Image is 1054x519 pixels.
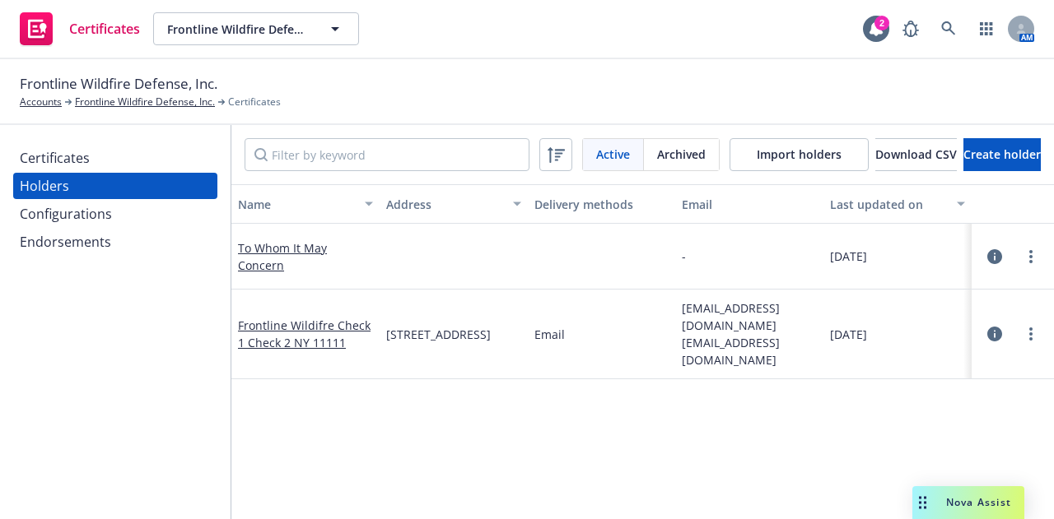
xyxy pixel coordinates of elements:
a: more [1021,247,1041,266]
div: Email [682,196,817,213]
a: Frontline Wildfire Defense, Inc. [75,95,215,109]
button: Create holder [963,138,1041,171]
div: Email [534,326,669,343]
a: Certificates [13,145,217,171]
a: Report a Bug [894,12,927,45]
a: Holders [13,173,217,199]
a: Frontline Wildifre Check 1 Check 2 NY 11111 [238,317,371,350]
span: Frontline Wildfire Defense, Inc. [20,73,217,95]
div: Configurations [20,201,112,227]
span: [EMAIL_ADDRESS][DOMAIN_NAME] [682,334,817,368]
span: Import holders [757,146,842,162]
span: Certificates [69,22,140,35]
a: Endorsements [13,229,217,255]
a: Search [932,12,965,45]
div: Name [238,196,355,213]
div: Endorsements [20,229,111,255]
a: To Whom It May Concern [238,240,327,273]
span: Create holder [963,146,1041,162]
button: Address [380,184,528,224]
div: - [682,248,686,265]
span: Nova Assist [946,495,1011,509]
button: Email [675,184,823,224]
div: Certificates [20,145,90,171]
span: Active [596,146,630,163]
button: Download CSV [875,138,957,171]
button: Name [231,184,380,224]
a: Configurations [13,201,217,227]
a: Switch app [970,12,1003,45]
div: Delivery methods [534,196,669,213]
button: Last updated on [823,184,972,224]
span: Frontline Wildfire Defense, Inc. [167,21,310,38]
span: Download CSV [875,146,957,162]
a: Accounts [20,95,62,109]
div: Drag to move [912,486,933,519]
a: Import holders [730,138,869,171]
button: Delivery methods [528,184,676,224]
div: [DATE] [830,326,965,343]
div: Holders [20,173,69,199]
a: Certificates [13,6,147,52]
span: [STREET_ADDRESS] [386,326,491,343]
div: [DATE] [830,248,965,265]
input: Filter by keyword [245,138,529,171]
span: Archived [657,146,706,163]
div: Last updated on [830,196,947,213]
div: 2 [874,16,889,30]
button: Nova Assist [912,486,1024,519]
span: [EMAIL_ADDRESS][DOMAIN_NAME] [682,299,817,334]
a: more [1021,324,1041,344]
span: Certificates [228,95,281,109]
button: Frontline Wildfire Defense, Inc. [153,12,359,45]
div: Address [386,196,503,213]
